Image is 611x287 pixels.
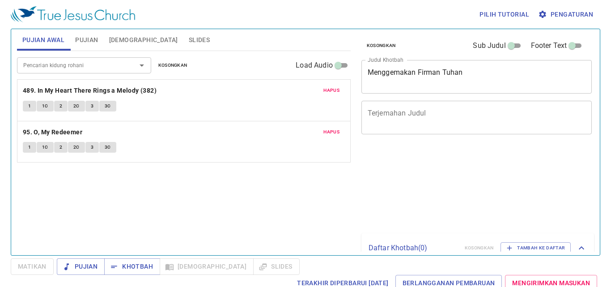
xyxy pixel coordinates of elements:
[540,9,593,20] span: Pengaturan
[367,42,396,50] span: Kosongkan
[501,242,571,254] button: Tambah ke Daftar
[73,102,80,110] span: 2C
[369,243,458,253] p: Daftar Khotbah ( 0 )
[75,34,98,46] span: Pujian
[104,258,160,275] button: Khotbah
[318,127,345,137] button: Hapus
[54,101,68,111] button: 2
[361,40,401,51] button: Kosongkan
[68,101,85,111] button: 2C
[476,6,533,23] button: Pilih tutorial
[23,127,84,138] button: 95. O, My Redeemer
[91,102,93,110] span: 3
[536,6,597,23] button: Pengaturan
[57,258,105,275] button: Pujian
[189,34,210,46] span: Slides
[37,101,54,111] button: 1C
[85,101,99,111] button: 3
[158,61,187,69] span: Kosongkan
[323,86,339,94] span: Hapus
[59,143,62,151] span: 2
[111,261,153,272] span: Khotbah
[28,102,31,110] span: 1
[99,101,116,111] button: 3C
[105,143,111,151] span: 3C
[473,40,505,51] span: Sub Judul
[109,34,178,46] span: [DEMOGRAPHIC_DATA]
[28,143,31,151] span: 1
[23,127,82,138] b: 95. O, My Redeemer
[11,6,135,22] img: True Jesus Church
[105,102,111,110] span: 3C
[91,143,93,151] span: 3
[64,261,98,272] span: Pujian
[54,142,68,153] button: 2
[37,142,54,153] button: 1C
[23,101,36,111] button: 1
[358,144,547,230] iframe: from-child
[153,60,193,71] button: Kosongkan
[531,40,567,51] span: Footer Text
[368,68,586,85] textarea: Menggemakan Firman Tuhan
[42,143,48,151] span: 1C
[136,59,148,72] button: Open
[85,142,99,153] button: 3
[506,244,565,252] span: Tambah ke Daftar
[42,102,48,110] span: 1C
[23,85,157,96] b: 489. In My Heart There Rings a Melody (382)
[318,85,345,96] button: Hapus
[23,142,36,153] button: 1
[68,142,85,153] button: 2C
[59,102,62,110] span: 2
[99,142,116,153] button: 3C
[479,9,529,20] span: Pilih tutorial
[296,60,333,71] span: Load Audio
[22,34,64,46] span: Pujian Awal
[361,233,594,263] div: Daftar Khotbah(0)KosongkanTambah ke Daftar
[323,128,339,136] span: Hapus
[23,85,158,96] button: 489. In My Heart There Rings a Melody (382)
[73,143,80,151] span: 2C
